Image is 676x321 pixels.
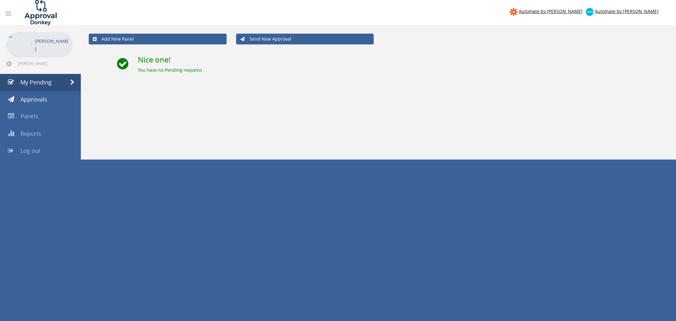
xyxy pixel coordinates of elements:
[35,37,70,53] p: [PERSON_NAME]
[595,8,659,14] span: Automate by [PERSON_NAME]
[20,78,52,86] span: My Pending
[89,34,227,44] a: Add New Panel
[18,61,72,66] span: [PERSON_NAME][EMAIL_ADDRESS][DOMAIN_NAME]
[138,67,668,73] div: You have no Pending requests.
[510,8,518,16] img: zapier-logomark.png
[21,112,38,120] span: Panels
[236,34,374,44] a: Send New Approval
[21,130,41,137] span: Reports
[586,8,594,16] img: xero-logo.png
[21,95,47,103] span: Approvals
[20,147,40,154] span: Log out
[519,8,583,14] span: Automate by [PERSON_NAME]
[138,56,668,64] h2: Nice one!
